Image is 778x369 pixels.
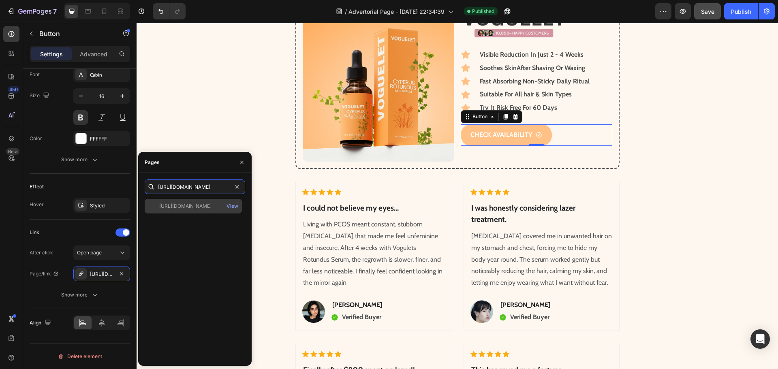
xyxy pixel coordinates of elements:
button: Open page [73,245,130,260]
strong: Soothes Skin [343,41,380,49]
div: Effect [30,183,44,190]
div: Show more [61,291,99,299]
p: [MEDICAL_DATA] covered me in unwanted hair on my stomach and chest, forcing me to hide my body ye... [335,208,475,266]
strong: Try It Risk Free For 60 Days [343,81,421,89]
p: on-Sticky Daily Ritual [343,53,474,65]
h2: Finally after $800 spent on lazer!! [166,341,308,354]
input: Insert link or search [145,179,245,194]
div: Align [30,318,53,328]
p: Advanced [80,50,107,58]
h2: I was honestly considering lazer treatment. [334,179,476,204]
div: Button [334,90,353,98]
span: Save [701,8,714,15]
img: Alt Image [363,291,370,298]
p: or All hair & Skin Types [343,66,474,78]
div: Show more [61,156,99,164]
p: Settings [40,50,63,58]
h2: I could not believe my eyes... [166,179,308,192]
div: Hover [30,201,44,208]
div: Size [30,90,51,101]
p: Verified Buyer [205,289,245,301]
div: Undo/Redo [153,3,186,19]
p: Verified Buyer [374,289,413,301]
div: Pages [145,159,160,166]
p: CHECK AVAILABILITY [334,107,396,118]
span: Published [472,8,494,15]
div: Cabin [90,71,128,79]
div: 450 [8,86,19,93]
p: Button [39,29,108,38]
iframe: Design area [137,23,778,369]
div: Publish [731,7,751,16]
p: After Shaving Or Waxing [343,40,474,51]
div: FFFFFF [90,135,128,143]
h2: This has saved me a fortune. [334,341,476,354]
div: Page/link [30,270,59,277]
button: Save [694,3,721,19]
button: Delete element [30,350,130,363]
button: Show more [30,152,130,167]
p: [PERSON_NAME] [196,277,246,287]
span: Advertorial Page - [DATE] 22:34:39 [348,7,445,16]
button: 7 [3,3,60,19]
button: Publish [724,3,758,19]
div: Delete element [58,352,102,361]
div: Open Intercom Messenger [750,329,770,349]
div: Color [30,135,42,142]
div: Font [30,71,40,78]
strong: Suitable F [343,68,371,75]
p: [PERSON_NAME] [364,277,414,287]
strong: Fast Absorbing N [343,55,391,62]
div: Beta [6,148,19,155]
img: Alt Image [195,291,201,298]
span: Open page [77,250,102,256]
div: Styled [90,202,128,209]
div: View [227,203,238,210]
a: CHECK AVAILABILITY [324,102,415,123]
div: [URL][DOMAIN_NAME] [159,203,212,210]
img: Alt Image [334,277,357,301]
p: Living with PCOS meant constant, stubborn [MEDICAL_DATA] that made me feel unfeminine and insecur... [167,196,307,266]
p: 7 [53,6,57,16]
span: / [345,7,347,16]
div: [URL][DOMAIN_NAME] [90,271,113,278]
button: View [226,200,239,212]
p: n Just 2 - 4 Weeks [343,26,474,38]
strong: Visible Reduction I [343,28,396,36]
div: Link [30,229,39,236]
div: After click [30,249,53,256]
button: Show more [30,288,130,302]
img: Alt Image [166,278,188,300]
